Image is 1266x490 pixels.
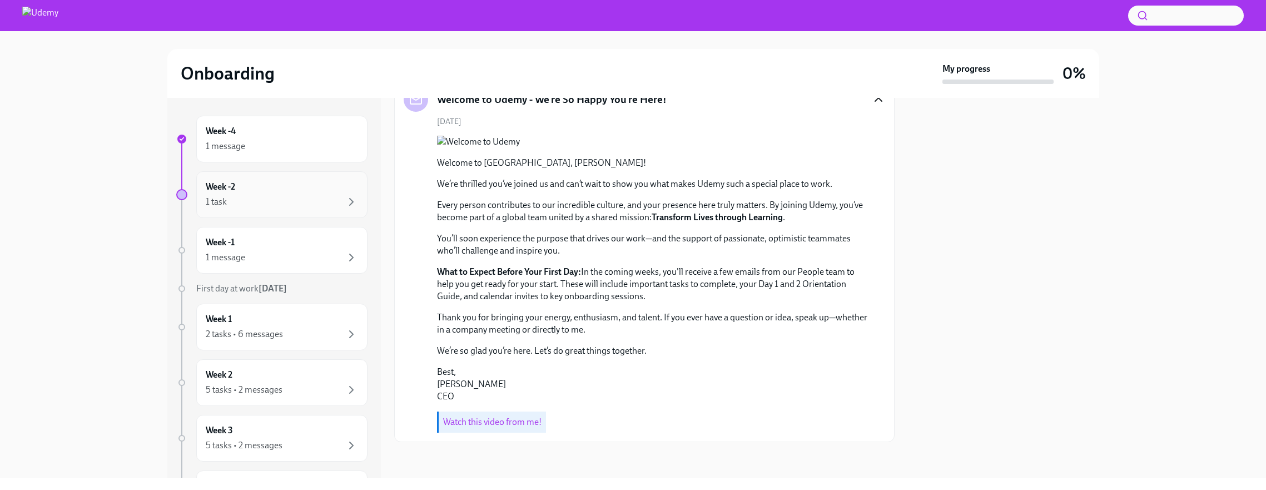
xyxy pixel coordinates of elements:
p: Best, [PERSON_NAME] CEO [437,366,867,403]
p: Welcome to [GEOGRAPHIC_DATA], [PERSON_NAME]! [437,157,867,169]
div: 2 tasks • 6 messages [206,328,283,340]
h6: Week -2 [206,181,235,193]
p: We’re thrilled you’ve joined us and can’t wait to show you what makes Udemy such a special place ... [437,178,867,190]
button: Zoom image [437,136,867,148]
img: Udemy [22,7,58,24]
h3: 0% [1063,63,1086,83]
a: Week -41 message [176,116,368,162]
strong: What to Expect Before Your First Day: [437,266,581,277]
h6: Week 2 [206,369,232,381]
a: Week 12 tasks • 6 messages [176,304,368,350]
a: Week -11 message [176,227,368,274]
p: In the coming weeks, you'll receive a few emails from our People team to help you get ready for y... [437,266,867,303]
span: First day at work [196,283,287,294]
div: 5 tasks • 2 messages [206,384,282,396]
span: [DATE] [437,116,461,127]
p: Every person contributes to our incredible culture, and your presence here truly matters. By join... [437,199,867,224]
div: 1 task [206,196,227,208]
h6: Week -1 [206,236,235,249]
strong: [DATE] [259,283,287,294]
a: Week 35 tasks • 2 messages [176,415,368,462]
strong: My progress [942,63,990,75]
p: You’ll soon experience the purpose that drives our work—and the support of passionate, optimistic... [437,232,867,257]
h2: Onboarding [181,62,275,85]
p: We’re so glad you’re here. Let’s do great things together. [437,345,867,357]
h6: Week 1 [206,313,232,325]
h5: Welcome to Udemy - We’re So Happy You’re Here! [437,92,667,107]
div: 1 message [206,140,245,152]
div: 1 message [206,251,245,264]
h6: Week -4 [206,125,236,137]
a: Week 25 tasks • 2 messages [176,359,368,406]
h6: Week 3 [206,424,233,437]
a: First day at work[DATE] [176,283,368,295]
a: Week -21 task [176,171,368,218]
a: Watch this video from me! [443,417,542,427]
strong: Transform Lives through Learning [652,212,783,222]
p: Thank you for bringing your energy, enthusiasm, and talent. If you ever have a question or idea, ... [437,311,867,336]
div: 5 tasks • 2 messages [206,439,282,452]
